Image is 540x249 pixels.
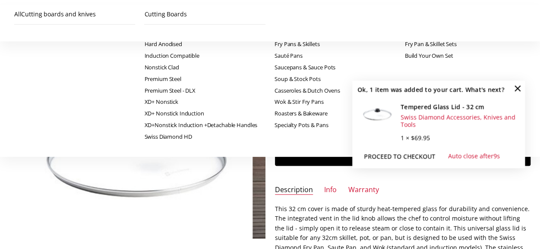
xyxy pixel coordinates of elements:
[144,5,265,24] a: Cutting Boards
[401,103,520,111] h4: Tempered Glass Lid - 32 cm
[401,133,520,143] div: 1 × $69.95
[357,150,442,163] a: Proceed to checkout
[448,151,500,161] p: Auto close after s
[357,86,505,93] h2: Ok, 1 item was added to your cart. What's next?
[511,81,524,95] a: Close
[275,185,313,195] a: Description
[493,152,497,160] span: 9
[348,185,379,195] a: Warranty
[511,81,524,95] span: ×
[401,113,520,128] div: Swiss Diamond Accessories, Knives and Tools
[324,185,337,195] a: Info
[357,103,395,127] img: Tempered Glass Lid - 32 cm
